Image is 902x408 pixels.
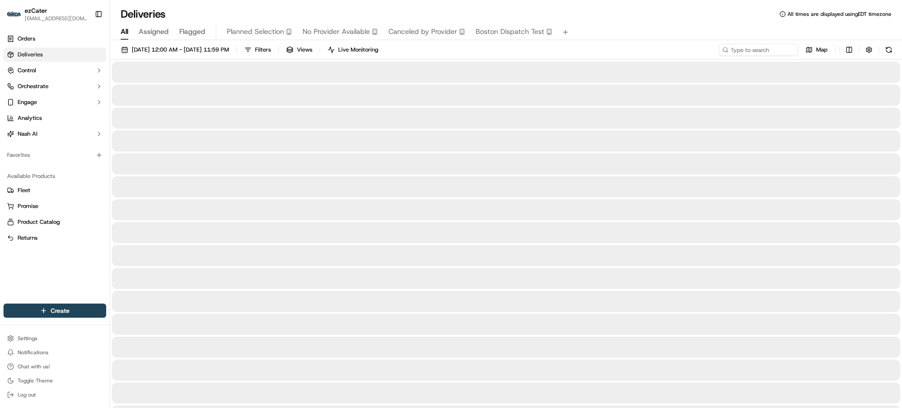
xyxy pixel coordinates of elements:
a: Orders [4,32,106,46]
span: Deliveries [18,51,43,59]
span: Returns [18,234,37,242]
button: [DATE] 12:00 AM - [DATE] 11:59 PM [117,44,233,56]
button: Settings [4,332,106,345]
input: Type to search [719,44,798,56]
a: Deliveries [4,48,106,62]
h1: Deliveries [121,7,166,21]
button: ezCaterezCater[EMAIL_ADDRESS][DOMAIN_NAME] [4,4,91,25]
button: Filters [240,44,275,56]
button: Product Catalog [4,215,106,229]
span: Nash AI [18,130,37,138]
span: Settings [18,335,37,342]
button: Live Monitoring [324,44,382,56]
img: ezCater [7,11,21,17]
button: Fleet [4,183,106,197]
span: Orchestrate [18,82,48,90]
button: Chat with us! [4,360,106,373]
span: Live Monitoring [338,46,378,54]
span: All times are displayed using EDT timezone [787,11,891,18]
span: Create [51,306,70,315]
span: Product Catalog [18,218,60,226]
button: Refresh [883,44,895,56]
span: Planned Selection [227,26,284,37]
span: Toggle Theme [18,377,53,384]
a: Fleet [7,186,103,194]
span: Orders [18,35,35,43]
span: Analytics [18,114,42,122]
button: Returns [4,231,106,245]
a: Promise [7,202,103,210]
span: Control [18,67,36,74]
span: Flagged [179,26,205,37]
a: Returns [7,234,103,242]
span: No Provider Available [303,26,370,37]
span: Boston Dispatch Test [476,26,544,37]
span: Engage [18,98,37,106]
span: Promise [18,202,38,210]
a: Analytics [4,111,106,125]
span: Map [816,46,828,54]
button: Orchestrate [4,79,106,93]
span: Views [297,46,312,54]
span: Log out [18,391,36,398]
button: ezCater [25,6,47,15]
button: Control [4,63,106,78]
span: Canceled by Provider [388,26,457,37]
button: Toggle Theme [4,375,106,387]
button: Nash AI [4,127,106,141]
button: [EMAIL_ADDRESS][DOMAIN_NAME] [25,15,88,22]
div: Favorites [4,148,106,162]
span: [DATE] 12:00 AM - [DATE] 11:59 PM [132,46,229,54]
button: Map [802,44,832,56]
span: Filters [255,46,271,54]
span: All [121,26,128,37]
button: Engage [4,95,106,109]
button: Create [4,304,106,318]
span: Assigned [139,26,169,37]
span: Notifications [18,349,48,356]
button: Notifications [4,346,106,359]
div: Available Products [4,169,106,183]
button: Views [282,44,316,56]
button: Log out [4,389,106,401]
span: Chat with us! [18,363,50,370]
button: Promise [4,199,106,213]
span: Fleet [18,186,30,194]
a: Product Catalog [7,218,103,226]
